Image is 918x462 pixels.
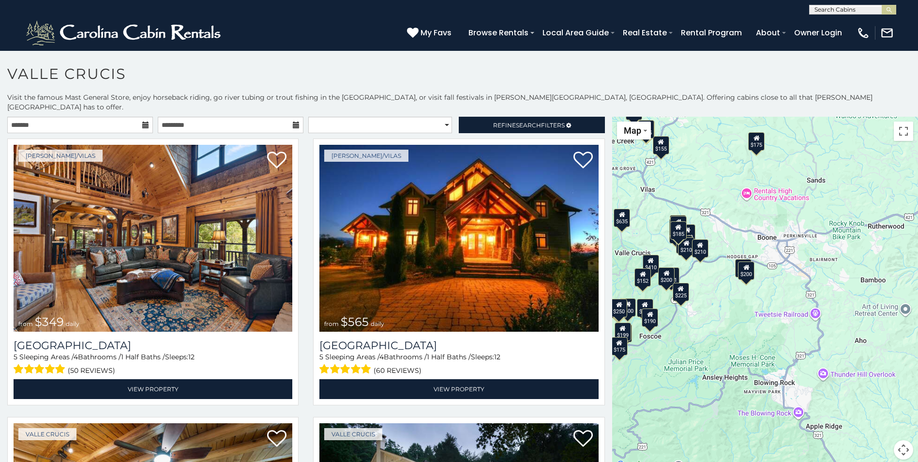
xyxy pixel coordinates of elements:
div: $250 [611,299,627,317]
div: $180 [735,259,752,277]
div: $565 [669,215,686,233]
button: Change map style [617,122,651,139]
span: $565 [341,315,369,329]
span: from [18,320,33,327]
span: from [324,320,339,327]
a: Valle Crucis [18,428,76,440]
a: RefineSearchFilters [459,117,604,133]
a: Local Area Guide [538,24,614,41]
a: View Property [319,379,598,399]
div: $395 [637,299,653,317]
a: [PERSON_NAME]/Vilas [18,150,103,162]
span: 1 Half Baths / [121,353,165,361]
a: Add to favorites [573,429,593,449]
div: $155 [653,136,669,154]
span: daily [66,320,79,327]
a: View Property [14,379,292,399]
img: phone-regular-white.png [857,26,870,40]
img: Diamond Creek Lodge [14,145,292,332]
img: White-1-2.png [24,18,225,47]
a: Owner Login [789,24,847,41]
a: Real Estate [618,24,672,41]
button: Toggle fullscreen view [894,122,913,141]
a: [GEOGRAPHIC_DATA] [319,339,598,352]
div: $410 [643,255,659,273]
img: mail-regular-white.png [880,26,894,40]
div: $400 [619,298,636,317]
span: 5 [319,353,323,361]
span: 1 Half Baths / [427,353,471,361]
div: $635 [614,209,630,227]
div: $185 [638,120,654,139]
a: Rental Program [676,24,747,41]
div: $451 [662,267,679,286]
span: (50 reviews) [68,364,115,377]
span: $349 [35,315,64,329]
a: Browse Rentals [464,24,533,41]
div: Sleeping Areas / Bathrooms / Sleeps: [319,352,598,377]
span: 12 [188,353,195,361]
div: $200 [738,262,754,280]
span: 4 [379,353,384,361]
a: [PERSON_NAME]/Vilas [324,150,408,162]
a: Add to favorites [573,151,593,171]
span: My Favs [421,27,451,39]
a: About [751,24,785,41]
div: $200 [658,267,675,286]
span: Refine Filters [493,122,565,129]
div: $152 [634,268,651,287]
a: Diamond Creek Lodge from $349 daily [14,145,292,332]
span: (60 reviews) [374,364,421,377]
div: $245 [676,235,692,254]
div: $210 [678,237,694,256]
img: Wilderness Lodge [319,145,598,332]
a: Valle Crucis [324,428,382,440]
div: $210 [692,239,708,258]
span: 4 [74,353,78,361]
div: $360 [670,216,687,234]
div: $199 [614,323,631,341]
span: Map [624,125,641,136]
a: Wilderness Lodge from $565 daily [319,145,598,332]
span: daily [371,320,384,327]
div: $349 [679,224,695,243]
span: 12 [494,353,500,361]
div: $175 [748,132,765,151]
h3: Wilderness Lodge [319,339,598,352]
div: $190 [642,308,658,327]
div: $175 [611,337,627,355]
button: Map camera controls [894,440,913,460]
span: 5 [14,353,17,361]
div: $225 [673,283,689,301]
div: Sleeping Areas / Bathrooms / Sleeps: [14,352,292,377]
div: $525 [669,218,686,237]
a: My Favs [407,27,454,39]
div: $275 [615,324,632,342]
a: Add to favorites [267,429,286,449]
a: [GEOGRAPHIC_DATA] [14,339,292,352]
h3: Diamond Creek Lodge [14,339,292,352]
a: Add to favorites [267,151,286,171]
span: Search [516,122,541,129]
div: $185 [670,221,686,240]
